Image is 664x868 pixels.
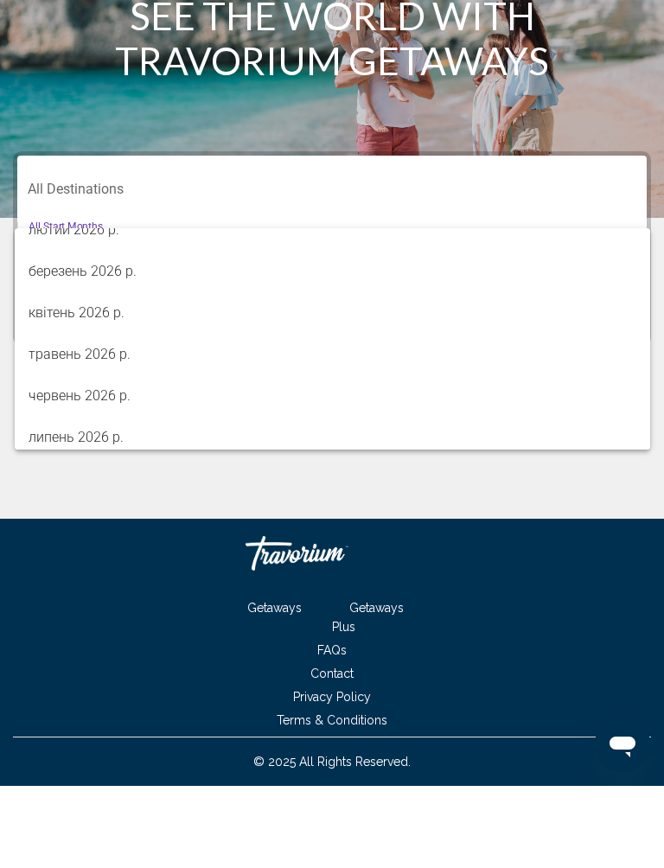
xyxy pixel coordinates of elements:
span: лютий 2026 р. [29,291,636,333]
span: травень 2026 р. [29,416,636,457]
span: березень 2026 р. [29,333,636,374]
span: квітень 2026 р. [29,374,636,416]
span: липень 2026 р. [29,499,636,540]
iframe: Кнопка для запуску вікна повідомлень [595,799,650,854]
span: червень 2026 р. [29,457,636,499]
